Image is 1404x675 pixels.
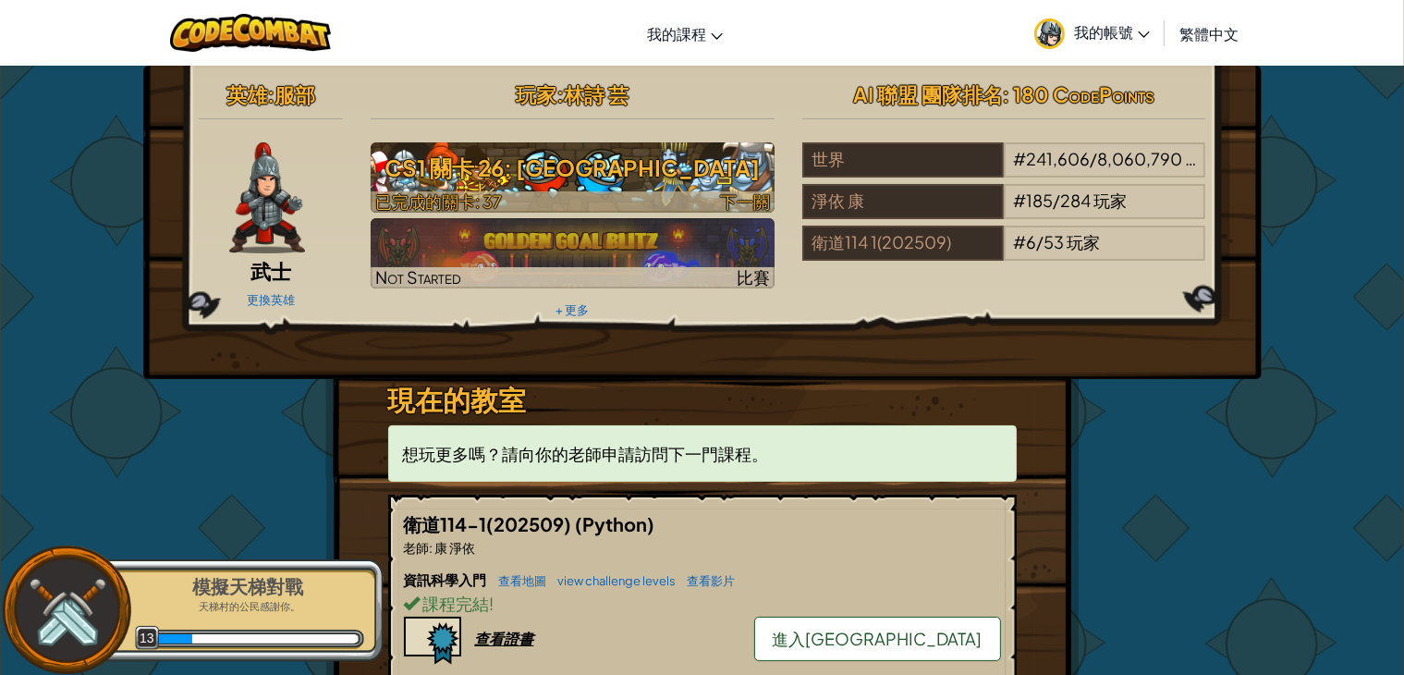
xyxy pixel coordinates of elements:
[490,573,547,588] a: 查看地圖
[802,243,1206,264] a: 衛道114 1(202509)#6/53玩家
[516,81,556,107] span: 玩家
[388,379,1017,421] h3: 現在的教室
[1034,18,1065,49] img: avatar
[421,593,490,614] span: 課程完結
[404,571,490,588] span: 資訊科學入門
[1026,148,1090,169] span: 241,606
[371,218,775,288] img: Golden Goal
[1044,231,1064,252] span: 53
[131,574,364,600] div: 模擬天梯對戰
[1093,190,1127,211] span: 玩家
[647,24,706,43] span: 我的課程
[802,142,1004,178] div: 世界
[1185,148,1218,169] span: 玩家
[1053,190,1060,211] span: /
[1060,190,1091,211] span: 284
[430,539,433,556] span: :
[403,443,769,464] span: 想玩更多嗎？請向你的老師申請訪問下一門課程。
[267,81,275,107] span: :
[549,573,677,588] a: view challenge levels
[131,600,364,614] p: 天梯村的公民感謝你。
[1179,24,1239,43] span: 繁體中文
[638,8,732,58] a: 我的課程
[1036,231,1044,252] span: /
[1026,231,1036,252] span: 6
[135,626,160,651] span: 13
[25,569,109,653] img: swords.png
[404,512,576,535] span: 衛道114-1(202509)
[371,142,775,213] img: CS1 關卡 26: Wakka Maul競技場
[371,147,775,189] h3: CS1 關卡 26: [GEOGRAPHIC_DATA]
[1013,148,1026,169] span: #
[853,81,1003,107] span: AI 聯盟 團隊排名
[576,512,655,535] span: (Python)
[737,266,770,288] span: 比賽
[802,184,1004,219] div: 淨依 康
[229,142,305,253] img: samurai.pose.png
[404,617,461,665] img: certificate-icon.png
[802,202,1206,223] a: 淨依 康#185/284玩家
[720,190,770,212] span: 下一關
[1090,148,1097,169] span: /
[247,292,295,307] a: 更換英雄
[433,539,476,556] span: 康 淨依
[371,142,775,213] a: 下一關
[170,14,332,52] img: CodeCombat logo
[371,218,775,288] a: Not Started比賽
[404,629,534,648] a: 查看證書
[375,190,502,212] span: 已完成的關卡: 37
[555,302,589,317] a: + 更多
[250,258,291,284] span: 武士
[1074,22,1150,42] span: 我的帳號
[1013,231,1026,252] span: #
[404,539,430,556] span: 老師
[556,81,564,107] span: :
[1097,148,1182,169] span: 8,060,790
[375,266,461,288] span: Not Started
[475,629,534,648] div: 查看證書
[1026,190,1053,211] span: 185
[490,593,494,614] span: !
[1067,231,1100,252] span: 玩家
[1025,4,1159,62] a: 我的帳號
[678,573,736,588] a: 查看影片
[773,628,983,649] span: 進入[GEOGRAPHIC_DATA]
[1013,190,1026,211] span: #
[1170,8,1248,58] a: 繁體中文
[1003,81,1155,107] span: : 180 CodePoints
[802,160,1206,181] a: 世界#241,606/8,060,790玩家
[226,81,267,107] span: 英雄
[275,81,315,107] span: 服部
[802,226,1004,261] div: 衛道114 1(202509)
[564,81,629,107] span: 林詩 芸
